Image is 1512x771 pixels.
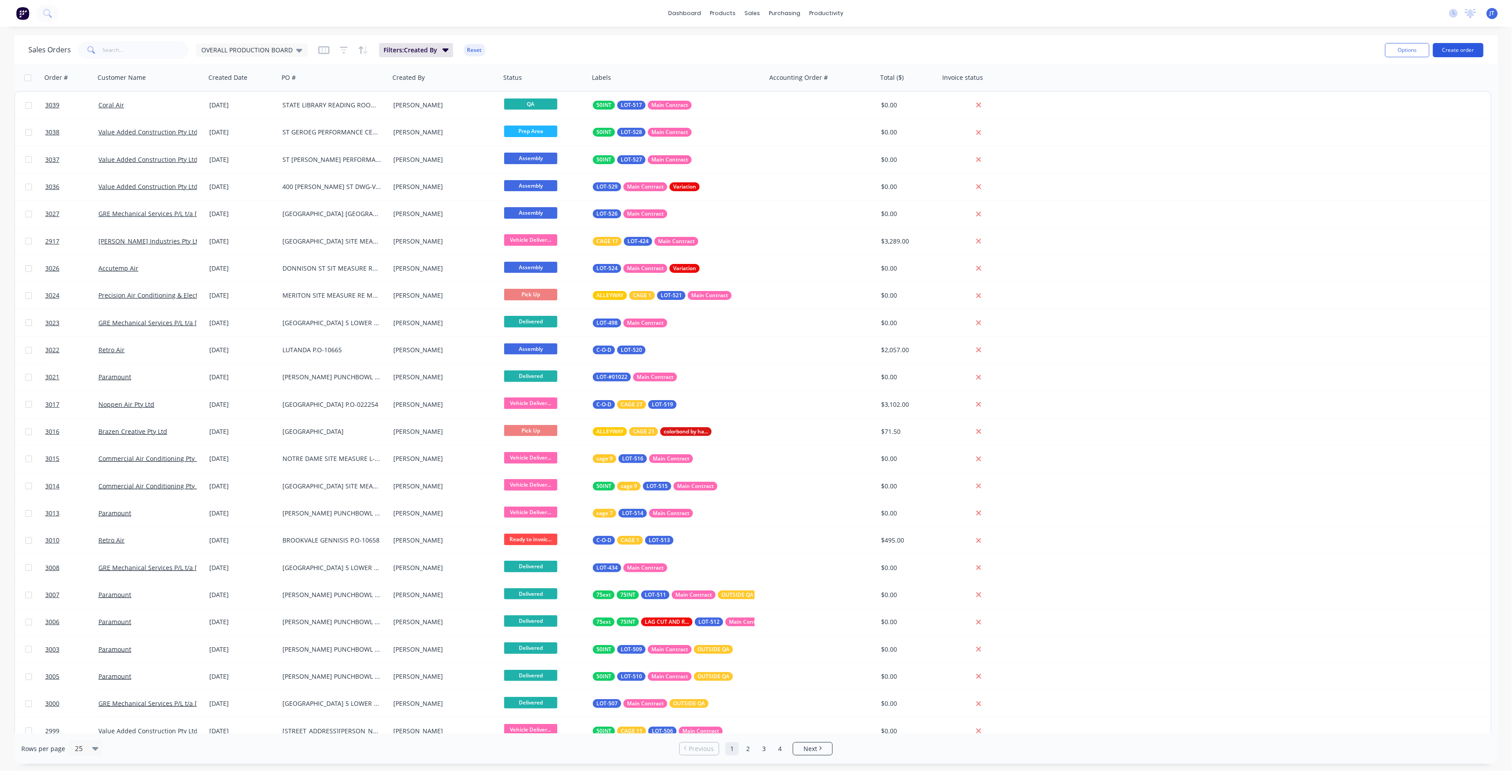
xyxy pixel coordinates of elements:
[805,7,848,20] div: productivity
[45,319,59,327] span: 3023
[627,264,664,273] span: Main Contract
[209,128,275,137] div: [DATE]
[45,255,98,282] a: 3026
[653,509,689,518] span: Main Contract
[45,500,98,527] a: 3013
[98,291,232,299] a: Precision Air Conditioning & Electrical Pty Ltd
[45,282,98,309] a: 3024
[593,128,692,137] button: 50INTLOT-528Main Contract
[393,319,492,327] div: [PERSON_NAME]
[504,507,557,518] span: Vehicle Deliver...
[596,509,613,518] span: cage 7
[652,727,673,736] span: LOT-506
[209,563,275,572] div: [DATE]
[45,699,59,708] span: 3000
[98,373,131,381] a: Paramount
[209,237,275,246] div: [DATE]
[596,101,611,110] span: 50INT
[45,128,59,137] span: 3038
[379,43,453,57] button: Filters:Created By
[593,237,698,246] button: CAGE 17LOT-424Main Contract
[282,563,381,572] div: [GEOGRAPHIC_DATA] 5 LOWER GROUND RUN D
[651,155,688,164] span: Main Contract
[45,182,59,191] span: 3036
[593,454,693,463] button: cage 9LOT-516Main Contract
[282,536,381,545] div: BROOKVALE GENNISIS P.O-10658
[658,237,695,246] span: Main Contract
[282,182,381,191] div: 400 [PERSON_NAME] ST DWG-VAE-MW-LG101 LEFR-LG.1
[282,155,381,164] div: ST [PERSON_NAME] PERFORMACE CENTRE LVL 1 DWG-VAE-01102 REV-3 RUN-AA
[209,264,275,273] div: [DATE]
[393,373,492,382] div: [PERSON_NAME]
[592,73,611,82] div: Labels
[677,482,714,491] span: Main Contract
[45,391,98,418] a: 3017
[942,73,983,82] div: Invoice status
[649,536,670,545] span: LOT-513
[45,427,59,436] span: 3016
[653,454,689,463] span: Main Contract
[697,672,729,681] span: OUTSIDE QA
[98,155,198,164] a: Value Added Construction Pty Ltd
[282,509,381,518] div: [PERSON_NAME] PUNCHBOWL DROPERS OFFICE 11 & 12
[881,373,933,382] div: $0.00
[45,119,98,146] a: 3038
[16,7,29,20] img: Factory
[282,482,381,491] div: [GEOGRAPHIC_DATA] SITE MEASURED GROUND FLOOR
[45,291,59,300] span: 3024
[98,264,138,272] a: Accutemp Air
[504,534,557,545] span: Ready to invoic...
[393,209,492,218] div: [PERSON_NAME]
[209,482,275,491] div: [DATE]
[384,46,437,55] span: Filters: Created By
[282,291,381,300] div: MERITON SITE MEASURE RE MAKE
[593,319,667,327] button: LOT-498Main Contract
[621,645,642,654] span: LOT-509
[393,155,492,164] div: [PERSON_NAME]
[504,234,557,245] span: Vehicle Deliver...
[393,536,492,545] div: [PERSON_NAME]
[45,555,98,581] a: 3008
[593,400,677,409] button: C-O-DCAGE 27LOT-519
[45,527,98,554] a: 3010
[593,155,692,164] button: 50INTLOT-527Main Contract
[45,454,59,463] span: 3015
[98,182,198,191] a: Value Added Construction Pty Ltd
[45,400,59,409] span: 3017
[1490,9,1495,17] span: JT
[627,237,649,246] span: LOT-424
[673,699,705,708] span: OUTSIDE QA
[729,618,766,626] span: Main Contract
[651,645,688,654] span: Main Contract
[593,509,693,518] button: cage 7LOT-514Main Contract
[596,672,611,681] span: 50INT
[209,509,275,518] div: [DATE]
[881,101,933,110] div: $0.00
[621,346,642,354] span: LOT-520
[881,155,933,164] div: $0.00
[504,180,557,191] span: Assembly
[45,482,59,491] span: 3014
[881,482,933,491] div: $0.00
[596,618,611,626] span: 75ext
[593,264,700,273] button: LOT-524Main ContractVariation
[881,128,933,137] div: $0.00
[725,742,739,755] a: Page 1 is your current page
[622,454,643,463] span: LOT-516
[881,427,933,436] div: $71.50
[593,563,667,572] button: LOT-434Main Contract
[209,590,275,599] div: [DATE]
[98,699,302,708] a: GRE Mechanical Services P/L t/a [PERSON_NAME] & [PERSON_NAME]
[45,209,59,218] span: 3027
[627,319,664,327] span: Main Contract
[622,509,643,518] span: LOT-514
[45,445,98,472] a: 3015
[651,672,688,681] span: Main Contract
[45,264,59,273] span: 3026
[282,101,381,110] div: STATE LIBRARY READING ROOM SITE MEASURE
[98,101,124,109] a: Coral Air
[282,590,381,599] div: [PERSON_NAME] PUNCHBOWL DWG-M-OF-06 REV-C OFFICE 6 RUN C
[504,370,557,382] span: Delivered
[393,346,492,354] div: [PERSON_NAME]
[282,319,381,327] div: [GEOGRAPHIC_DATA] 5 LOWER GROUND RUN B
